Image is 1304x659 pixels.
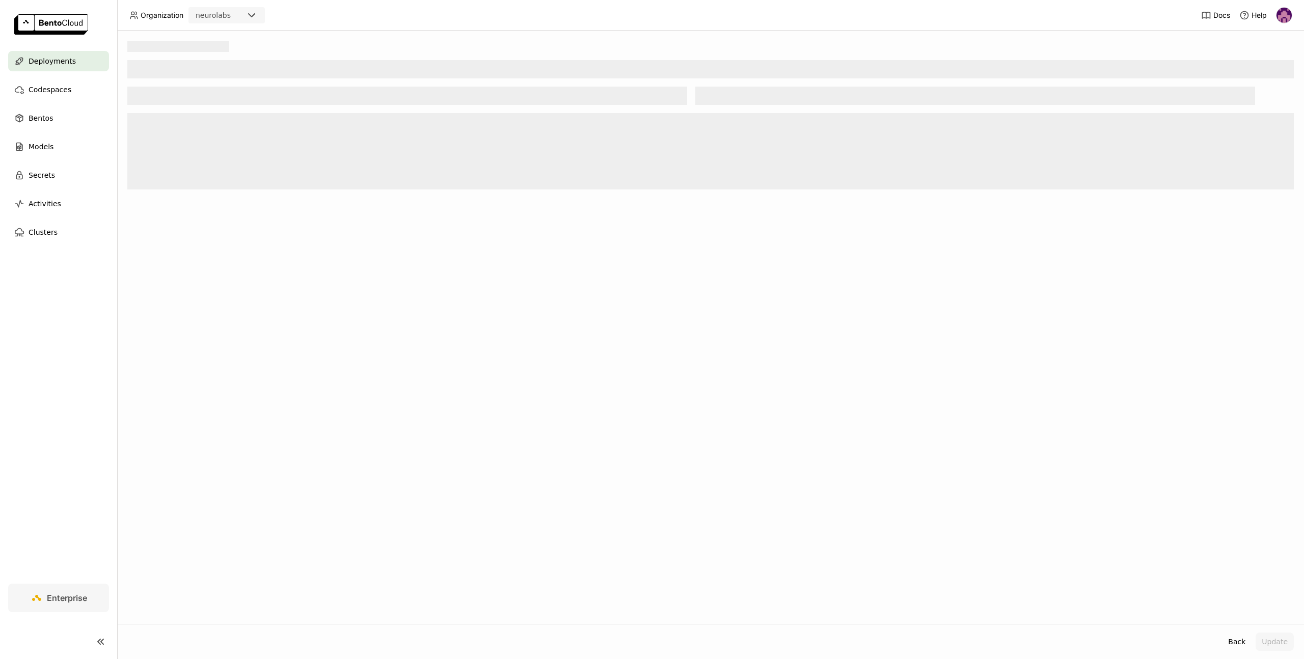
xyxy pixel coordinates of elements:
[29,84,71,96] span: Codespaces
[141,11,183,20] span: Organization
[1239,10,1267,20] div: Help
[47,593,87,603] span: Enterprise
[29,226,58,238] span: Clusters
[8,165,109,185] a: Secrets
[29,169,55,181] span: Secrets
[1222,633,1252,651] button: Back
[8,136,109,157] a: Models
[8,79,109,100] a: Codespaces
[8,584,109,612] a: Enterprise
[29,198,61,210] span: Activities
[1213,11,1230,20] span: Docs
[29,55,76,67] span: Deployments
[232,11,233,21] input: Selected neurolabs.
[8,194,109,214] a: Activities
[8,51,109,71] a: Deployments
[29,141,53,153] span: Models
[1201,10,1230,20] a: Docs
[29,112,53,124] span: Bentos
[196,10,231,20] div: neurolabs
[8,108,109,128] a: Bentos
[1276,8,1292,23] img: Mathew Robinson
[1252,11,1267,20] span: Help
[14,14,88,35] img: logo
[1256,633,1294,651] button: Update
[8,222,109,242] a: Clusters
